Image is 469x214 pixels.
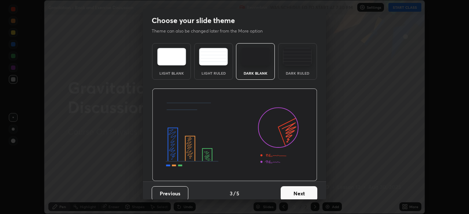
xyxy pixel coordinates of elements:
img: lightRuledTheme.5fabf969.svg [199,48,228,65]
img: darkTheme.f0cc69e5.svg [241,48,270,65]
div: Dark Ruled [283,71,312,75]
img: lightTheme.e5ed3b09.svg [157,48,186,65]
h4: / [233,189,236,197]
div: Dark Blank [241,71,270,75]
img: darkThemeBanner.d06ce4a2.svg [152,89,317,181]
div: Light Blank [157,71,186,75]
p: Theme can also be changed later from the More option [152,28,270,34]
button: Previous [152,186,188,201]
h2: Choose your slide theme [152,16,235,25]
h4: 3 [230,189,233,197]
img: darkRuledTheme.de295e13.svg [283,48,312,65]
div: Light Ruled [199,71,228,75]
h4: 5 [236,189,239,197]
button: Next [281,186,317,201]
